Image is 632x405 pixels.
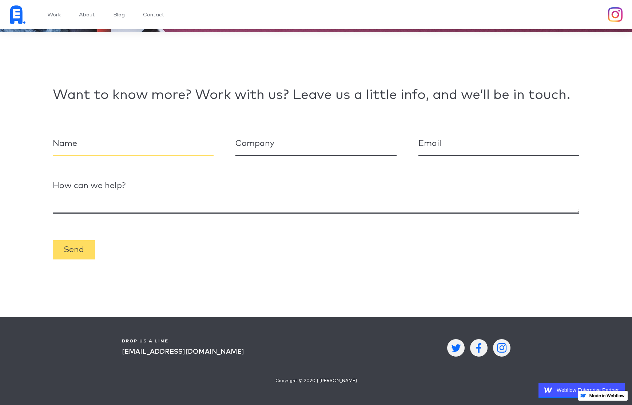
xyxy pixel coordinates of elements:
[418,132,579,156] input: Email
[493,339,510,357] a: 
[470,339,488,357] a: 
[122,339,313,344] h4: Drop Us a Line
[53,240,95,259] input: Send
[447,339,465,357] a: 
[497,342,506,353] div: 
[122,379,510,383] div: Copyright © 2020 | [PERSON_NAME]
[235,132,396,156] input: Company
[53,132,214,156] input: Name
[538,383,625,398] a: Webflow Enterprise Partner
[53,85,580,106] div: Want to know more? Work with us? Leave us a little info, and we’ll be in touch.
[476,343,481,353] div: 
[451,343,461,353] div: 
[122,347,244,357] a: [EMAIL_ADDRESS][DOMAIN_NAME]
[589,394,625,397] img: Made in Webflow
[544,386,552,394] img: Webflow
[53,132,580,259] form: Email Form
